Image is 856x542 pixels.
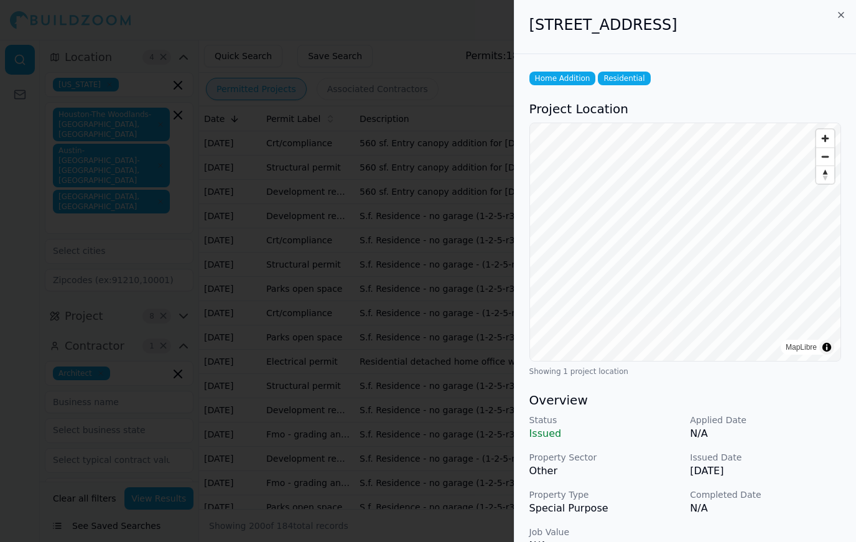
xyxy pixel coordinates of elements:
[690,464,841,479] p: [DATE]
[690,451,841,464] p: Issued Date
[529,100,841,118] h3: Project Location
[529,526,681,538] p: Job Value
[598,72,650,85] span: Residential
[529,391,841,409] h3: Overview
[690,426,841,441] p: N/A
[529,15,841,35] h2: [STREET_ADDRESS]
[529,501,681,516] p: Special Purpose
[529,367,841,376] div: Showing 1 project location
[690,488,841,501] p: Completed Date
[529,488,681,501] p: Property Type
[819,340,834,355] summary: Toggle attribution
[816,147,834,166] button: Zoom out
[529,464,681,479] p: Other
[529,451,681,464] p: Property Sector
[816,129,834,147] button: Zoom in
[786,343,817,352] a: MapLibre
[690,414,841,426] p: Applied Date
[529,414,681,426] p: Status
[529,426,681,441] p: Issued
[690,501,841,516] p: N/A
[530,123,840,361] canvas: Map
[816,166,834,184] button: Reset bearing to north
[529,72,596,85] span: Home Addition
